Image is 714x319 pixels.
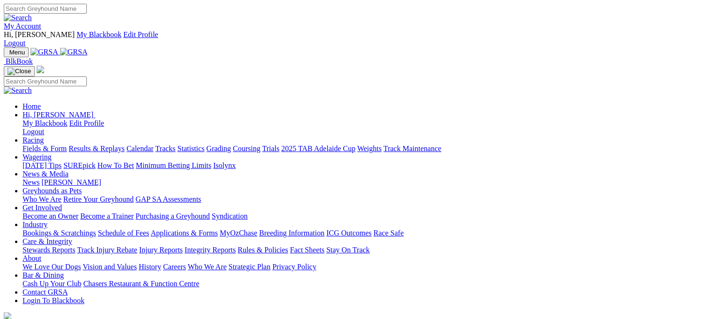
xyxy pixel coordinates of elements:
[23,119,710,136] div: Hi, [PERSON_NAME]
[63,195,134,203] a: Retire Your Greyhound
[23,280,710,288] div: Bar & Dining
[23,263,710,271] div: About
[4,30,710,47] div: My Account
[98,161,134,169] a: How To Bet
[384,144,441,152] a: Track Maintenance
[357,144,382,152] a: Weights
[184,246,236,254] a: Integrity Reports
[23,144,710,153] div: Racing
[4,4,87,14] input: Search
[23,119,68,127] a: My Blackbook
[290,246,324,254] a: Fact Sheets
[4,76,87,86] input: Search
[220,229,257,237] a: MyOzChase
[23,263,81,271] a: We Love Our Dogs
[23,212,78,220] a: Become an Owner
[326,229,371,237] a: ICG Outcomes
[69,119,104,127] a: Edit Profile
[23,111,93,119] span: Hi, [PERSON_NAME]
[23,161,61,169] a: [DATE] Tips
[4,14,32,22] img: Search
[23,237,72,245] a: Care & Integrity
[77,30,122,38] a: My Blackbook
[207,144,231,152] a: Grading
[4,22,41,30] a: My Account
[139,246,183,254] a: Injury Reports
[41,178,101,186] a: [PERSON_NAME]
[80,212,134,220] a: Become a Trainer
[37,66,44,73] img: logo-grsa-white.png
[4,66,35,76] button: Toggle navigation
[123,30,158,38] a: Edit Profile
[23,246,75,254] a: Stewards Reports
[60,48,88,56] img: GRSA
[23,144,67,152] a: Fields & Form
[23,212,710,220] div: Get Involved
[259,229,324,237] a: Breeding Information
[69,144,124,152] a: Results & Replays
[23,204,62,212] a: Get Involved
[83,280,199,288] a: Chasers Restaurant & Function Centre
[23,296,84,304] a: Login To Blackbook
[4,57,33,65] a: BlkBook
[188,263,227,271] a: Who We Are
[23,111,95,119] a: Hi, [PERSON_NAME]
[23,254,41,262] a: About
[31,48,58,56] img: GRSA
[213,161,236,169] a: Isolynx
[126,144,154,152] a: Calendar
[23,178,39,186] a: News
[4,39,25,47] a: Logout
[163,263,186,271] a: Careers
[23,195,61,203] a: Who We Are
[23,170,69,178] a: News & Media
[326,246,369,254] a: Stay On Track
[155,144,176,152] a: Tracks
[136,195,201,203] a: GAP SA Assessments
[212,212,247,220] a: Syndication
[23,187,82,195] a: Greyhounds as Pets
[23,229,710,237] div: Industry
[6,57,33,65] span: BlkBook
[83,263,137,271] a: Vision and Values
[23,102,41,110] a: Home
[23,178,710,187] div: News & Media
[136,161,211,169] a: Minimum Betting Limits
[23,288,68,296] a: Contact GRSA
[373,229,403,237] a: Race Safe
[238,246,288,254] a: Rules & Policies
[229,263,270,271] a: Strategic Plan
[23,280,81,288] a: Cash Up Your Club
[177,144,205,152] a: Statistics
[23,220,47,228] a: Industry
[233,144,261,152] a: Coursing
[151,229,218,237] a: Applications & Forms
[8,68,31,75] img: Close
[23,195,710,204] div: Greyhounds as Pets
[77,246,137,254] a: Track Injury Rebate
[23,271,64,279] a: Bar & Dining
[136,212,210,220] a: Purchasing a Greyhound
[4,86,32,95] img: Search
[281,144,355,152] a: 2025 TAB Adelaide Cup
[23,128,44,136] a: Logout
[4,30,75,38] span: Hi, [PERSON_NAME]
[9,49,25,56] span: Menu
[138,263,161,271] a: History
[262,144,279,152] a: Trials
[63,161,95,169] a: SUREpick
[23,246,710,254] div: Care & Integrity
[4,47,29,57] button: Toggle navigation
[23,161,710,170] div: Wagering
[23,136,44,144] a: Racing
[98,229,149,237] a: Schedule of Fees
[23,229,96,237] a: Bookings & Scratchings
[272,263,316,271] a: Privacy Policy
[23,153,52,161] a: Wagering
